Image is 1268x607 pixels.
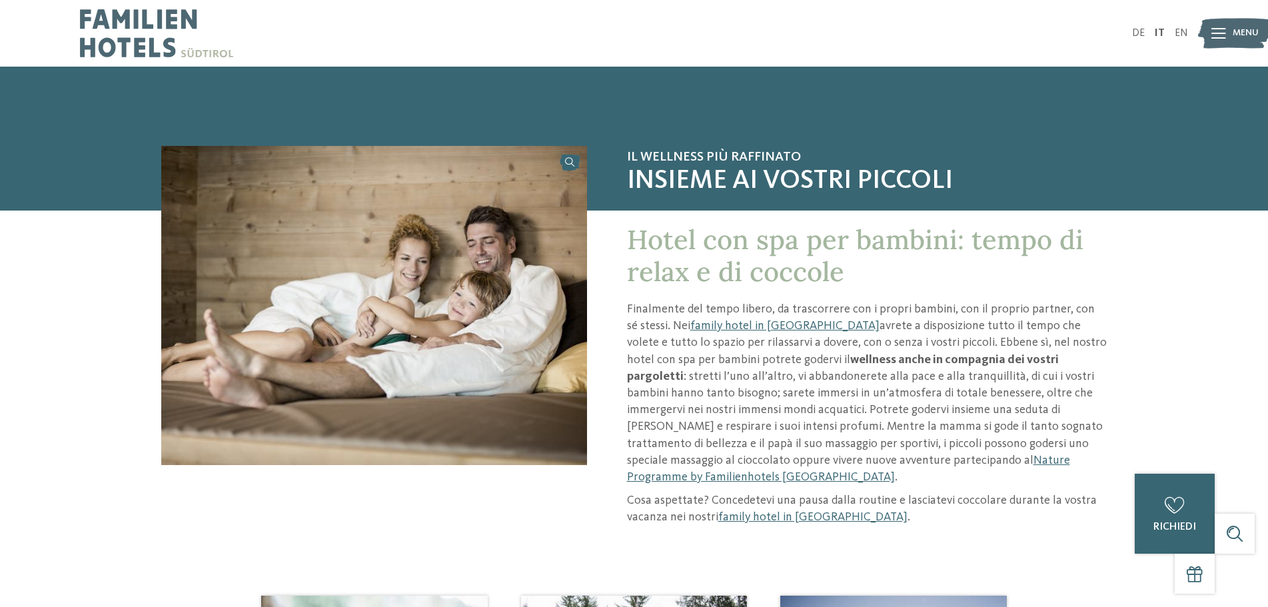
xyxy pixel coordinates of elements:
span: Il wellness più raffinato [627,149,1107,165]
strong: wellness anche in compagnia dei vostri pargoletti [627,354,1059,382]
a: family hotel in [GEOGRAPHIC_DATA] [690,320,880,332]
span: richiedi [1153,522,1196,532]
a: IT [1155,28,1165,39]
p: Cosa aspettate? Concedetevi una pausa dalla routine e lasciatevi coccolare durante la vostra vaca... [627,492,1107,526]
span: insieme ai vostri piccoli [627,165,1107,197]
p: Finalmente del tempo libero, da trascorrere con i propri bambini, con il proprio partner, con sé ... [627,301,1107,486]
span: Menu [1233,27,1259,40]
span: Hotel con spa per bambini: tempo di relax e di coccole [627,223,1083,289]
a: richiedi [1135,474,1215,554]
img: Hotel con spa per bambini: è tempo di coccole! [161,146,587,465]
a: EN [1175,28,1188,39]
a: DE [1132,28,1145,39]
a: family hotel in [GEOGRAPHIC_DATA] [718,511,908,523]
a: Nature Programme by Familienhotels [GEOGRAPHIC_DATA] [627,454,1070,483]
